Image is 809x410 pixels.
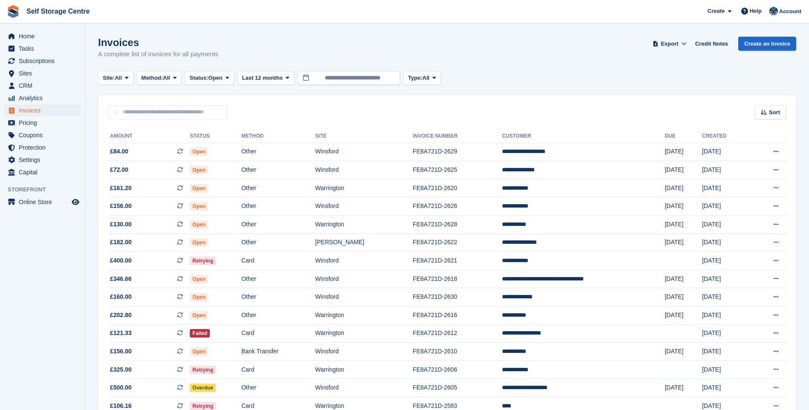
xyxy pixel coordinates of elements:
[110,256,132,265] span: £400.00
[315,252,413,270] td: Winsford
[738,37,796,51] a: Create an Invoice
[4,104,81,116] a: menu
[110,274,132,283] span: £346.66
[665,270,702,288] td: [DATE]
[241,179,315,197] td: Other
[4,129,81,141] a: menu
[23,4,93,18] a: Self Storage Centre
[190,366,216,374] span: Retrying
[19,129,70,141] span: Coupons
[702,288,751,306] td: [DATE]
[142,74,163,82] span: Method:
[110,220,132,229] span: £130.00
[315,130,413,143] th: Site
[110,292,132,301] span: £160.00
[19,67,70,79] span: Sites
[692,37,731,51] a: Credit Notes
[665,143,702,161] td: [DATE]
[502,130,664,143] th: Customer
[110,184,132,193] span: £161.20
[190,202,208,211] span: Open
[4,30,81,42] a: menu
[190,184,208,193] span: Open
[4,141,81,153] a: menu
[315,379,413,397] td: Winsford
[702,361,751,379] td: [DATE]
[665,216,702,234] td: [DATE]
[665,234,702,252] td: [DATE]
[4,117,81,129] a: menu
[241,234,315,252] td: Other
[315,306,413,325] td: Warrington
[4,67,81,79] a: menu
[4,55,81,67] a: menu
[110,238,132,247] span: £182.00
[665,306,702,325] td: [DATE]
[19,30,70,42] span: Home
[8,185,85,194] span: Storefront
[241,143,315,161] td: Other
[769,7,778,15] img: Clair Cole
[103,74,115,82] span: Site:
[413,306,502,325] td: FE8A721D-2616
[702,179,751,197] td: [DATE]
[4,196,81,208] a: menu
[70,197,81,207] a: Preview store
[702,234,751,252] td: [DATE]
[413,343,502,361] td: FE8A721D-2610
[110,311,132,320] span: £202.80
[190,220,208,229] span: Open
[19,141,70,153] span: Protection
[4,80,81,92] a: menu
[98,37,218,48] h1: Invoices
[19,104,70,116] span: Invoices
[413,361,502,379] td: FE8A721D-2606
[413,130,502,143] th: Invoice Number
[241,216,315,234] td: Other
[769,108,780,117] span: Sort
[110,165,128,174] span: £72.00
[241,379,315,397] td: Other
[413,252,502,270] td: FE8A721D-2621
[190,257,216,265] span: Retrying
[665,130,702,143] th: Due
[19,196,70,208] span: Online Store
[315,197,413,216] td: Winsford
[413,143,502,161] td: FE8A721D-2629
[241,288,315,306] td: Other
[190,311,208,320] span: Open
[110,383,132,392] span: £500.00
[702,306,751,325] td: [DATE]
[702,379,751,397] td: [DATE]
[19,80,70,92] span: CRM
[241,343,315,361] td: Bank Transfer
[403,71,441,85] button: Type: All
[413,179,502,197] td: FE8A721D-2620
[4,43,81,55] a: menu
[315,288,413,306] td: Winsford
[19,92,70,104] span: Analytics
[190,130,241,143] th: Status
[315,143,413,161] td: Winsford
[702,252,751,270] td: [DATE]
[238,71,294,85] button: Last 12 months
[115,74,122,82] span: All
[185,71,234,85] button: Status: Open
[315,270,413,288] td: Winsford
[315,361,413,379] td: Warrington
[651,37,688,51] button: Export
[110,347,132,356] span: £156.00
[4,92,81,104] a: menu
[190,384,216,392] span: Overdue
[413,197,502,216] td: FE8A721D-2626
[665,197,702,216] td: [DATE]
[98,71,133,85] button: Site: All
[241,161,315,179] td: Other
[413,288,502,306] td: FE8A721D-2630
[190,293,208,301] span: Open
[4,166,81,178] a: menu
[4,154,81,166] a: menu
[702,161,751,179] td: [DATE]
[241,252,315,270] td: Card
[190,347,208,356] span: Open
